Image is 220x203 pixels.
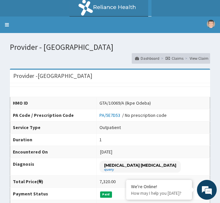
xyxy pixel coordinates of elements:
[100,149,112,155] span: [DATE]
[13,73,92,79] h3: Provider - [GEOGRAPHIC_DATA]
[99,178,116,185] div: 7,320.00
[99,112,122,118] a: PA/5E7D53
[99,124,121,131] div: Outpatient
[100,191,112,197] span: Paid
[207,20,215,28] img: User Image
[10,176,97,188] th: Total Price(₦)
[135,55,159,61] a: Dashboard
[10,188,97,200] th: Payment Status
[99,100,151,106] div: GTA/10069/A (Ikpe Odeba)
[104,168,176,171] small: query
[10,121,97,133] th: Service Type
[10,97,97,109] th: HMO ID
[10,158,97,176] th: Diagnosis
[10,43,210,51] h1: Provider - [GEOGRAPHIC_DATA]
[99,136,102,143] div: 1
[10,133,97,146] th: Duration
[99,112,167,118] div: / No prescription code
[104,162,176,168] p: [MEDICAL_DATA] [MEDICAL_DATA]
[131,190,187,196] p: How may I help you today?
[10,109,97,121] th: PA Code / Prescription Code
[131,184,187,189] div: We're Online!
[166,55,183,61] a: Claims
[190,55,208,61] a: View Claim
[10,146,97,158] th: Encountered On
